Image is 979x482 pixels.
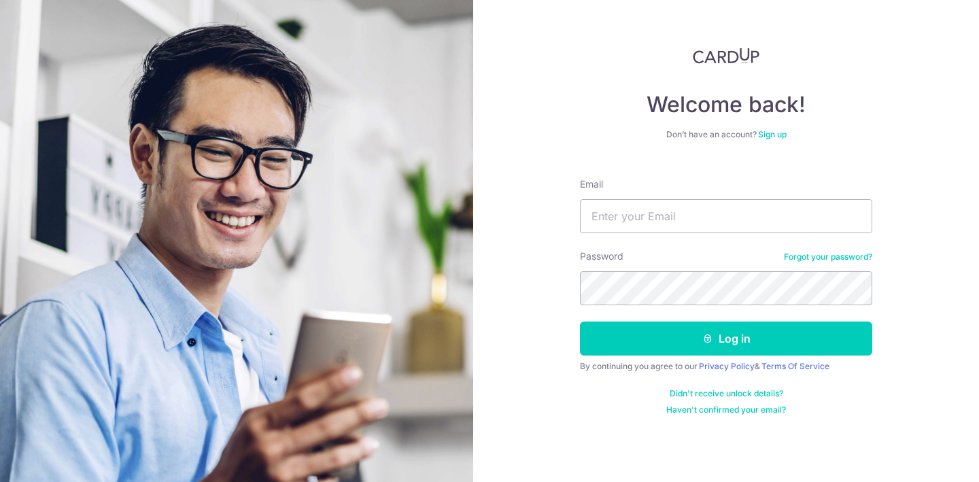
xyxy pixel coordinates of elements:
a: Privacy Policy [699,361,755,371]
button: Log in [580,322,872,356]
a: Terms Of Service [761,361,829,371]
div: Don’t have an account? [580,129,872,140]
a: Forgot your password? [784,252,872,262]
h4: Welcome back! [580,91,872,118]
a: Didn't receive unlock details? [670,388,783,399]
img: CardUp Logo [693,48,759,64]
a: Haven't confirmed your email? [666,404,786,415]
a: Sign up [758,129,787,139]
label: Email [580,177,603,191]
div: By continuing you agree to our & [580,361,872,372]
input: Enter your Email [580,199,872,233]
label: Password [580,249,623,263]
